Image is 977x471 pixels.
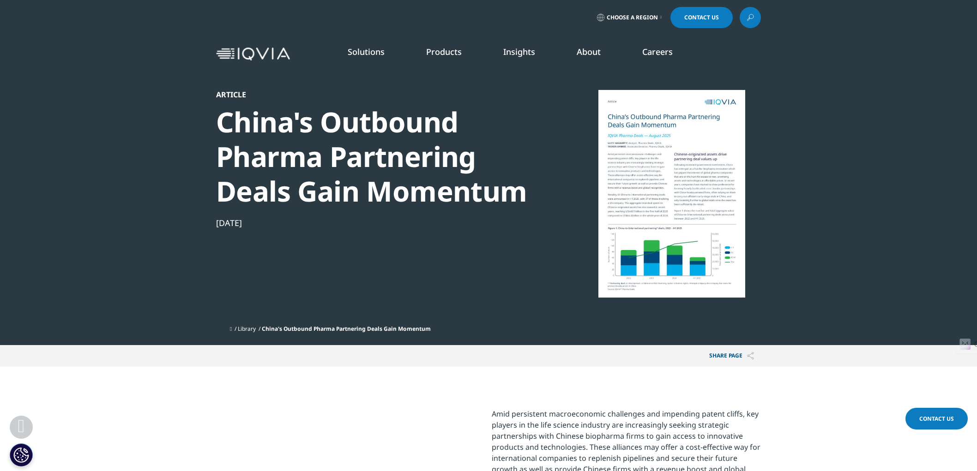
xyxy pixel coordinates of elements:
[503,46,535,57] a: Insights
[238,325,256,333] a: Library
[262,325,431,333] span: China's Outbound Pharma Partnering Deals Gain Momentum
[348,46,385,57] a: Solutions
[426,46,462,57] a: Products
[294,32,761,76] nav: Primary
[577,46,601,57] a: About
[905,408,968,429] a: Contact Us
[216,105,533,209] div: China's Outbound Pharma Partnering Deals Gain Momentum
[216,90,533,99] div: Article
[670,7,733,28] a: Contact Us
[702,345,761,367] p: Share PAGE
[702,345,761,367] button: Share PAGEShare PAGE
[642,46,673,57] a: Careers
[216,48,290,61] img: IQVIA Healthcare Information Technology and Pharma Clinical Research Company
[216,217,533,228] div: [DATE]
[747,352,754,360] img: Share PAGE
[10,443,33,466] button: Cookie 设置
[684,15,719,20] span: Contact Us
[607,14,658,21] span: Choose a Region
[919,415,954,423] span: Contact Us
